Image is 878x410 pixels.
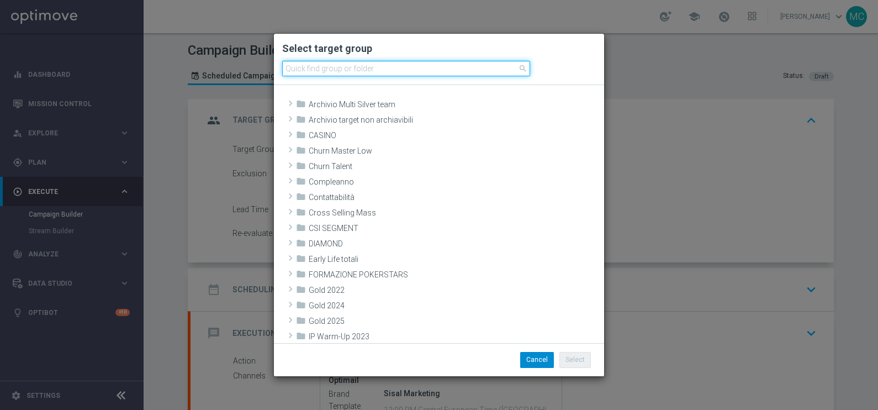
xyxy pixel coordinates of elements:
[309,239,604,249] span: DIAMOND
[296,238,306,251] i: folder
[296,145,306,158] i: folder
[309,131,604,140] span: CASINO
[296,176,306,189] i: folder
[309,332,604,341] span: IP Warm-Up 2023
[309,146,604,156] span: Churn Master Low
[296,161,306,174] i: folder
[309,255,604,264] span: Early Life totali
[309,208,604,218] span: Cross Selling Mass
[296,300,306,313] i: folder
[282,42,596,55] h2: Select target group
[296,285,306,297] i: folder
[296,316,306,328] i: folder
[282,61,530,76] input: Quick find group or folder
[309,301,604,311] span: Gold 2024
[309,286,604,295] span: Gold 2022
[519,64,527,73] span: search
[296,114,306,127] i: folder
[309,162,604,171] span: Churn Talent
[559,352,591,367] button: Select
[296,99,306,112] i: folder
[309,115,604,125] span: Archivio target non archiavibili
[296,269,306,282] i: folder
[309,270,604,280] span: FORMAZIONE POKERSTARS
[309,100,604,109] span: Archivio Multi Silver team
[296,130,306,143] i: folder
[296,223,306,235] i: folder
[309,224,604,233] span: CSI SEGMENT
[309,177,604,187] span: Compleanno
[309,317,604,326] span: Gold 2025
[296,331,306,344] i: folder
[520,352,554,367] button: Cancel
[296,192,306,204] i: folder
[296,254,306,266] i: folder
[296,207,306,220] i: folder
[309,193,604,202] span: Contattabilit&#xE0;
